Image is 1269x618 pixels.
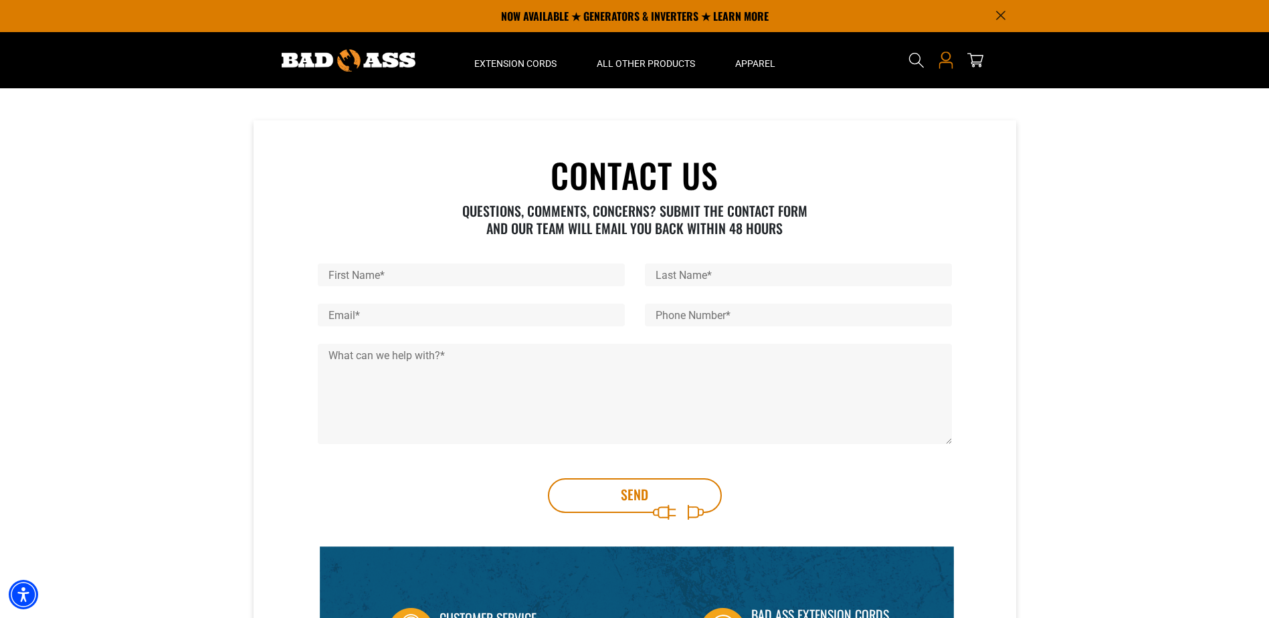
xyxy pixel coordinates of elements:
a: Open this option [935,32,957,88]
a: cart [965,52,986,68]
img: Bad Ass Extension Cords [282,49,415,72]
summary: All Other Products [577,32,715,88]
span: Apparel [735,58,775,70]
div: Accessibility Menu [9,580,38,609]
summary: Extension Cords [454,32,577,88]
p: QUESTIONS, COMMENTS, CONCERNS? SUBMIT THE CONTACT FORM AND OUR TEAM WILL EMAIL YOU BACK WITHIN 48... [452,202,817,237]
summary: Apparel [715,32,795,88]
h1: CONTACT US [318,158,952,191]
span: All Other Products [597,58,695,70]
button: Send [548,478,722,513]
span: Extension Cords [474,58,557,70]
summary: Search [906,49,927,71]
